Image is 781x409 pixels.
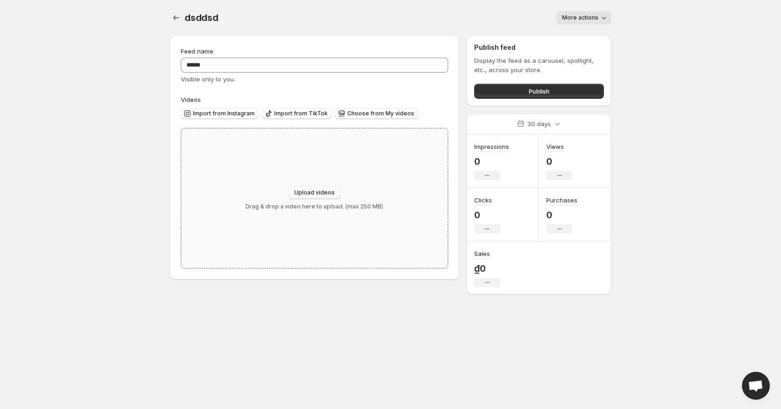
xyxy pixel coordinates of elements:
[546,209,577,221] p: 0
[170,11,183,24] button: Settings
[193,110,255,117] span: Import from Instagram
[185,12,218,23] span: dsddsd
[562,14,598,21] span: More actions
[289,186,340,199] button: Upload videos
[474,56,604,74] p: Display the feed as a carousel, spotlight, etc., across your store.
[245,203,383,210] p: Drag & drop a video here to upload. (max 250 MB)
[527,119,551,128] p: 30 days
[181,47,213,55] span: Feed name
[474,84,604,99] button: Publish
[181,75,235,83] span: Visible only to you.
[546,195,577,205] h3: Purchases
[474,156,509,167] p: 0
[474,263,500,274] p: ₫0
[556,11,611,24] button: More actions
[546,156,572,167] p: 0
[274,110,328,117] span: Import from TikTok
[181,108,258,119] button: Import from Instagram
[546,142,564,151] h3: Views
[742,372,770,400] a: Open chat
[474,209,500,221] p: 0
[474,43,604,52] h2: Publish feed
[347,110,414,117] span: Choose from My videos
[335,108,418,119] button: Choose from My videos
[474,195,492,205] h3: Clicks
[529,87,549,96] span: Publish
[474,249,490,258] h3: Sales
[181,96,201,103] span: Videos
[294,189,335,196] span: Upload videos
[262,108,331,119] button: Import from TikTok
[474,142,509,151] h3: Impressions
